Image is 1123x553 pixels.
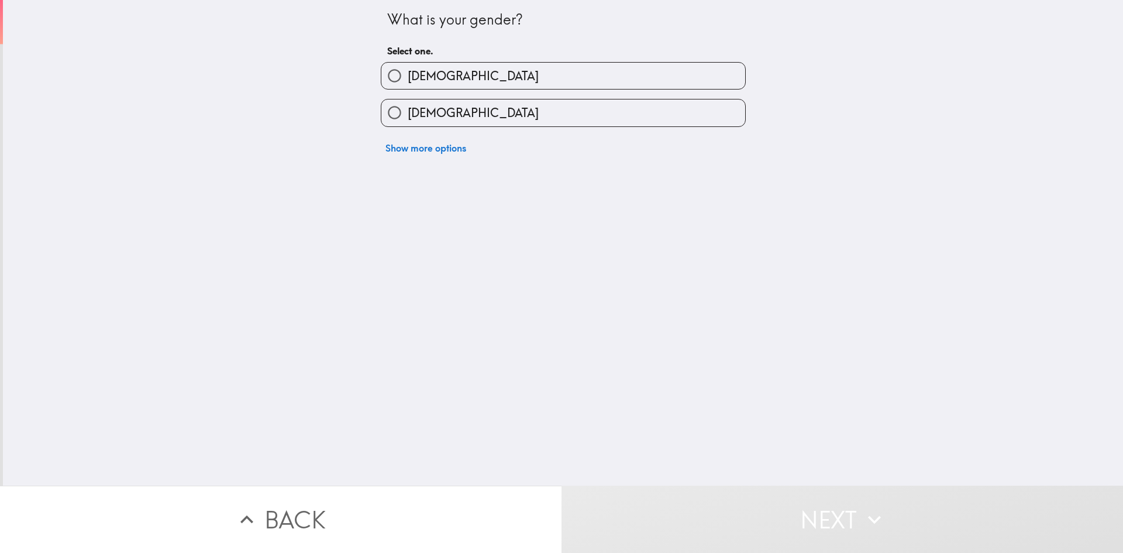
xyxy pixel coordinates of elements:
button: Next [561,486,1123,553]
span: [DEMOGRAPHIC_DATA] [408,105,539,121]
span: [DEMOGRAPHIC_DATA] [408,68,539,84]
button: Show more options [381,136,471,160]
h6: Select one. [387,44,739,57]
button: [DEMOGRAPHIC_DATA] [381,63,745,89]
div: What is your gender? [387,10,739,30]
button: [DEMOGRAPHIC_DATA] [381,99,745,126]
